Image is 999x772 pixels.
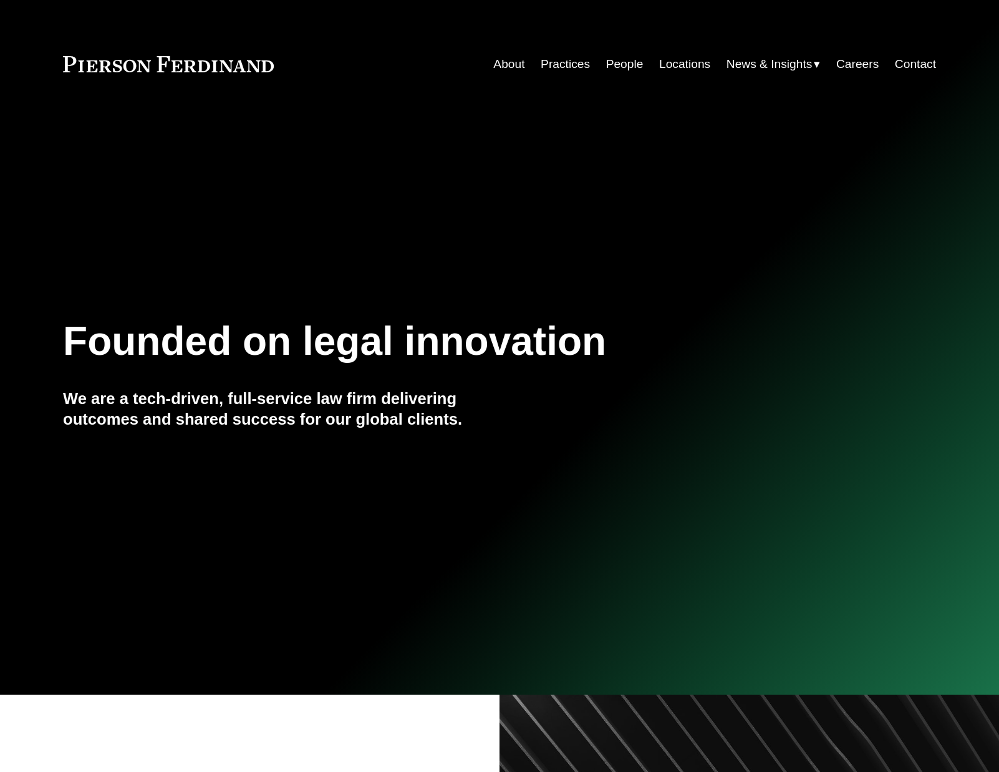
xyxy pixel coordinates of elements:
[63,388,499,429] h4: We are a tech-driven, full-service law firm delivering outcomes and shared success for our global...
[606,52,644,76] a: People
[895,52,936,76] a: Contact
[493,52,524,76] a: About
[659,52,710,76] a: Locations
[726,54,813,75] span: News & Insights
[726,52,821,76] a: folder dropdown
[63,319,791,364] h1: Founded on legal innovation
[836,52,879,76] a: Careers
[541,52,590,76] a: Practices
